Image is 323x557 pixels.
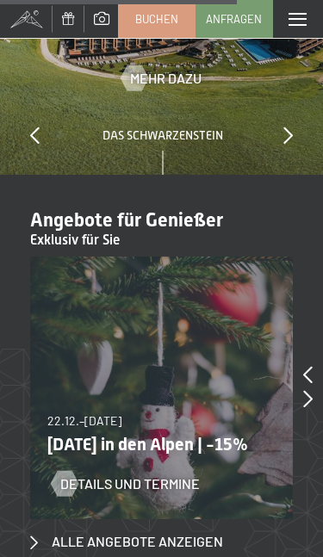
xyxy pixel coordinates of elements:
[119,1,195,37] a: Buchen
[121,69,202,88] a: Mehr dazu
[102,128,223,142] span: Das Schwarzenstein
[30,209,223,231] span: Angebote für Genießer
[47,413,121,428] span: 22.12.–[DATE]
[30,232,120,248] span: Exklusiv für Sie
[60,474,200,493] span: Details und Termine
[52,474,200,493] a: Details und Termine
[52,532,223,551] span: Alle Angebote anzeigen
[30,532,223,551] a: Alle Angebote anzeigen
[196,1,272,37] a: Anfragen
[135,11,178,27] span: Buchen
[47,434,263,455] p: [DATE] in den Alpen | -15%
[206,11,262,27] span: Anfragen
[130,69,202,88] span: Mehr dazu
